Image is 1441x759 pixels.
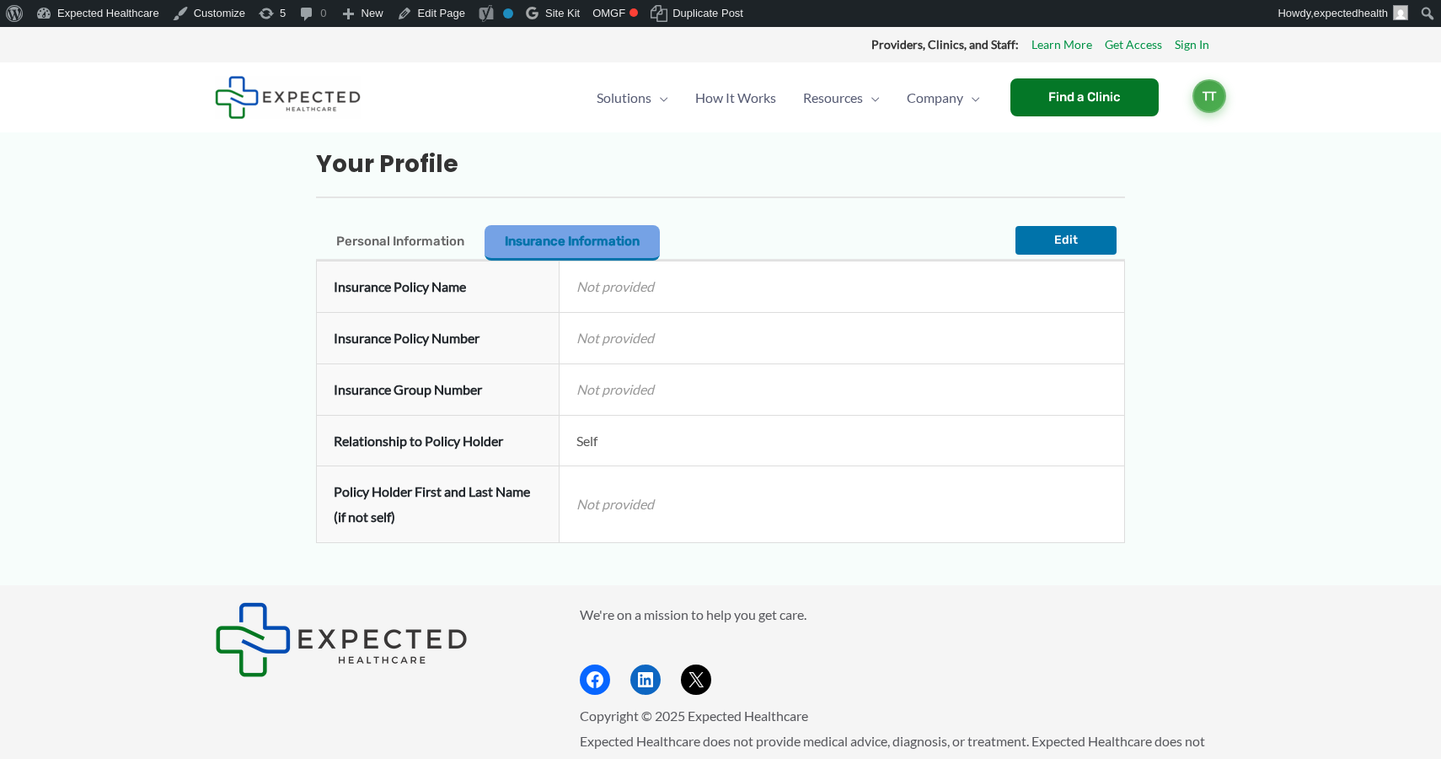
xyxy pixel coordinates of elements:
[576,330,654,346] em: Not provided
[583,68,682,127] a: SolutionsMenu Toggle
[583,68,994,127] nav: Primary Site Navigation
[1031,34,1092,56] a: Learn More
[559,415,1124,466] td: Self
[1314,7,1388,19] span: expectedhealth
[485,225,660,261] button: Insurance Information
[695,68,776,127] span: How It Works
[1192,79,1226,113] span: TT
[316,225,485,261] button: Personal Information
[580,708,808,724] span: Copyright © 2025 Expected Healthcare
[215,76,361,119] img: Expected Healthcare Logo - side, dark font, small
[576,381,654,397] em: Not provided
[576,278,654,294] em: Not provided
[871,37,1019,51] strong: Providers, Clinics, and Staff:
[682,68,790,127] a: How It Works
[963,68,980,127] span: Menu Toggle
[597,68,651,127] span: Solutions
[803,68,863,127] span: Resources
[1192,81,1226,115] a: TT
[1010,78,1159,116] a: Find a Clinic
[790,68,893,127] a: ResourcesMenu Toggle
[580,602,1226,627] p: We're on a mission to help you get care.
[576,496,654,512] em: Not provided
[215,602,468,677] img: Expected Healthcare Logo - side, dark font, small
[316,149,1125,180] h2: Your Profile
[317,261,560,313] th: Insurance Policy Name
[545,7,580,19] span: Site Kit
[1175,34,1209,56] a: Sign In
[215,602,538,677] aside: Footer Widget 1
[317,466,560,542] th: Policy Holder First and Last Name (if not self)
[907,68,963,127] span: Company
[863,68,880,127] span: Menu Toggle
[580,602,1226,696] aside: Footer Widget 2
[1105,34,1162,56] a: Get Access
[1015,226,1117,255] button: Edit
[893,68,994,127] a: CompanyMenu Toggle
[503,8,513,19] div: No index
[317,363,560,415] th: Insurance Group Number
[651,68,668,127] span: Menu Toggle
[317,415,560,466] th: Relationship to Policy Holder
[317,313,560,364] th: Insurance Policy Number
